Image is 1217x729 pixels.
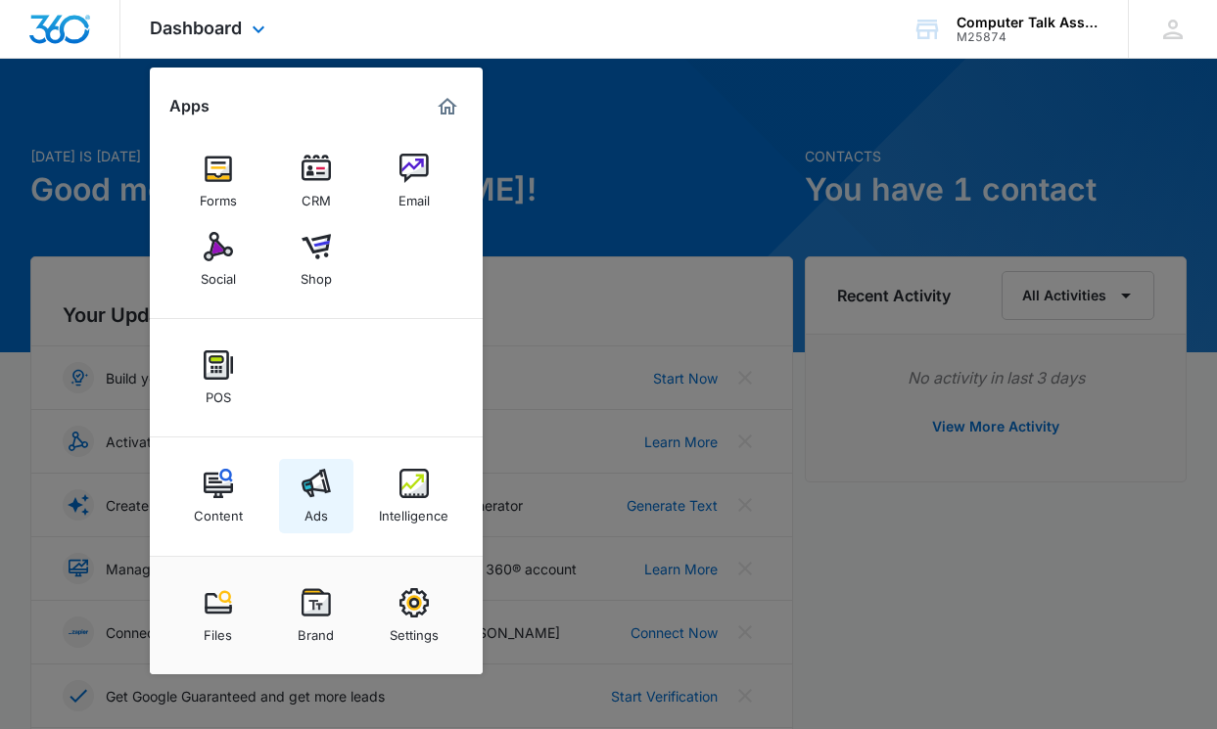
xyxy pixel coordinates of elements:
[169,97,210,115] h2: Apps
[957,15,1100,30] div: account name
[377,144,451,218] a: Email
[379,498,448,524] div: Intelligence
[181,459,256,533] a: Content
[302,183,331,208] div: CRM
[204,617,232,643] div: Files
[298,617,334,643] div: Brand
[181,144,256,218] a: Forms
[279,459,353,533] a: Ads
[279,222,353,296] a: Shop
[398,183,430,208] div: Email
[957,30,1100,44] div: account id
[432,91,463,122] a: Marketing 360® Dashboard
[377,459,451,533] a: Intelligence
[150,18,242,38] span: Dashboard
[279,578,353,653] a: Brand
[181,222,256,296] a: Social
[390,617,439,643] div: Settings
[206,380,231,405] div: POS
[181,578,256,653] a: Files
[200,183,237,208] div: Forms
[181,341,256,415] a: POS
[304,498,328,524] div: Ads
[201,261,236,287] div: Social
[194,498,243,524] div: Content
[279,144,353,218] a: CRM
[301,261,332,287] div: Shop
[377,578,451,653] a: Settings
